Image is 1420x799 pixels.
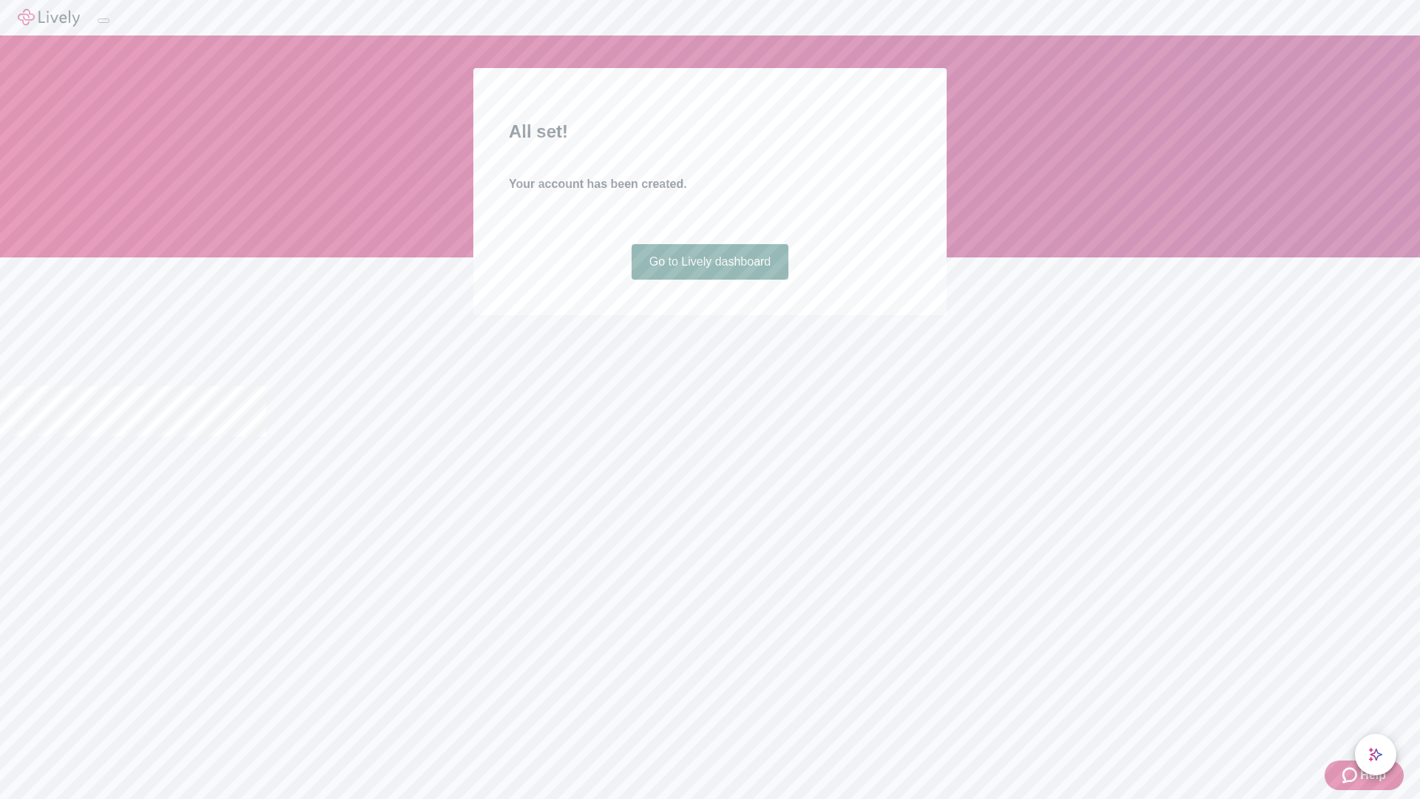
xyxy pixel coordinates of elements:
[509,175,911,193] h4: Your account has been created.
[1325,761,1404,790] button: Zendesk support iconHelp
[18,9,80,27] img: Lively
[1355,734,1396,775] button: chat
[1368,747,1383,762] svg: Lively AI Assistant
[509,118,911,145] h2: All set!
[1360,766,1386,784] span: Help
[632,244,789,280] a: Go to Lively dashboard
[1342,766,1360,784] svg: Zendesk support icon
[98,18,109,23] button: Log out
